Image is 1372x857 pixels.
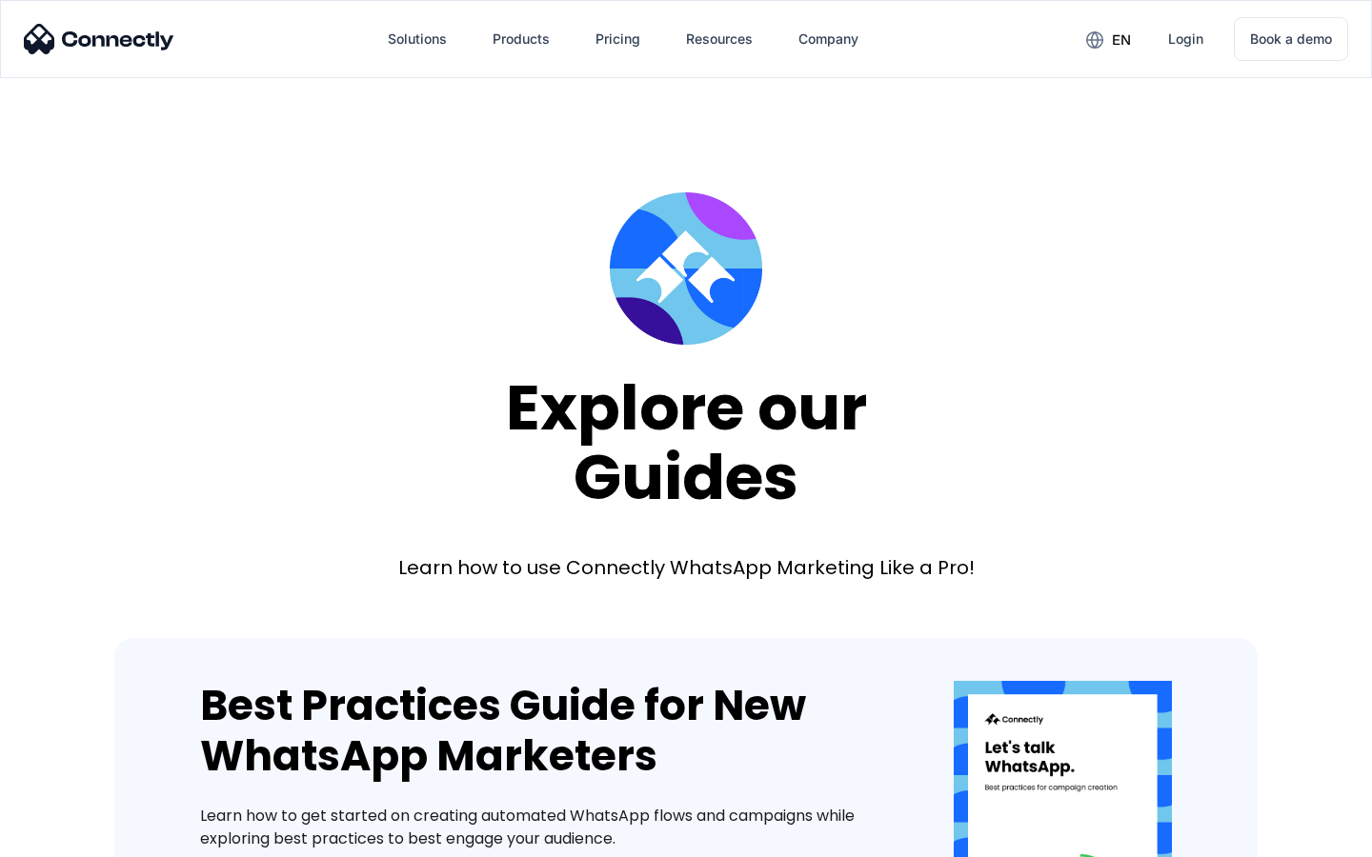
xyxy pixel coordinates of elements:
[388,26,447,52] div: Solutions
[1168,26,1203,52] div: Login
[798,26,858,52] div: Company
[19,824,114,850] aside: Language selected: English
[1234,17,1348,61] a: Book a demo
[1112,27,1131,53] div: en
[398,554,975,581] div: Learn how to use Connectly WhatsApp Marketing Like a Pro!
[38,824,114,850] ul: Language list
[506,373,867,511] div: Explore our Guides
[24,24,174,54] img: Connectly Logo
[595,26,640,52] div: Pricing
[200,681,897,782] div: Best Practices Guide for New WhatsApp Marketers
[1153,16,1219,62] a: Login
[493,26,550,52] div: Products
[580,16,656,62] a: Pricing
[200,805,897,850] div: Learn how to get started on creating automated WhatsApp flows and campaigns while exploring best ...
[686,26,753,52] div: Resources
